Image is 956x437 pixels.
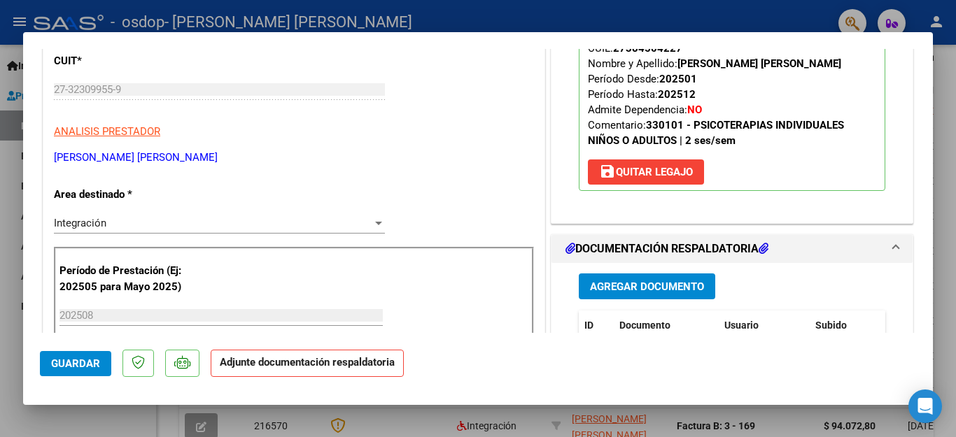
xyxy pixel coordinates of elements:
span: Agregar Documento [590,280,704,293]
button: Guardar [40,351,111,376]
strong: 202501 [659,73,697,85]
span: CUIL: Nombre y Apellido: Período Desde: Período Hasta: Admite Dependencia: [588,42,844,147]
datatable-header-cell: ID [579,310,614,341]
div: Open Intercom Messenger [908,389,942,423]
strong: 202512 [658,88,696,101]
datatable-header-cell: Usuario [719,310,810,341]
p: [PERSON_NAME] [PERSON_NAME] [54,150,534,166]
span: Subido [815,320,847,331]
p: Período de Prestación (Ej: 202505 para Mayo 2025) [59,263,200,294]
p: CUIT [54,53,198,69]
strong: 330101 - PSICOTERAPIAS INDIVIDUALES NIÑOS O ADULTOS | 2 ses/sem [588,119,844,147]
span: Comentario: [588,119,844,147]
span: Usuario [724,320,759,331]
button: Quitar Legajo [588,159,704,185]
datatable-header-cell: Documento [614,310,719,341]
span: ANALISIS PRESTADOR [54,125,160,138]
span: Integración [54,217,106,229]
strong: [PERSON_NAME] [PERSON_NAME] [677,57,841,70]
mat-expansion-panel-header: DOCUMENTACIÓN RESPALDATORIA [551,235,913,263]
h1: DOCUMENTACIÓN RESPALDATORIA [565,241,768,257]
span: Documento [619,320,670,331]
span: Guardar [51,357,100,370]
p: Area destinado * [54,187,198,203]
mat-icon: save [599,163,616,180]
span: Quitar Legajo [599,166,693,178]
datatable-header-cell: Subido [810,310,880,341]
strong: NO [687,103,702,116]
span: ID [584,320,593,331]
strong: Adjunte documentación respaldatoria [220,356,395,368]
button: Agregar Documento [579,273,715,299]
